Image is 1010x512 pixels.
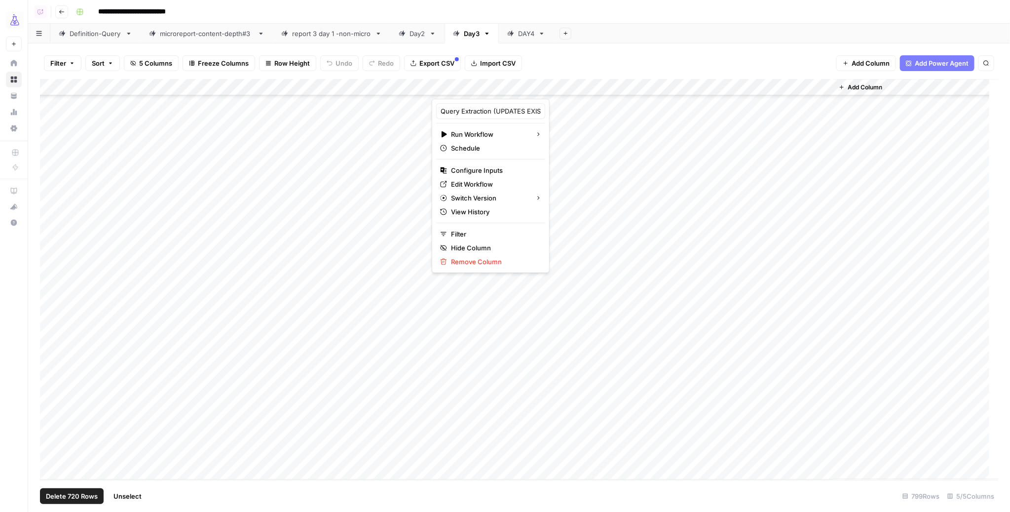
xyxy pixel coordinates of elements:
[274,58,310,68] span: Row Height
[451,165,537,175] span: Configure Inputs
[464,29,480,39] div: Day3
[451,229,537,239] span: Filter
[198,58,249,68] span: Freeze Columns
[451,179,537,189] span: Edit Workflow
[518,29,534,39] div: DAY4
[451,243,537,253] span: Hide Column
[6,8,22,33] button: Workspace: AirOps Growth
[451,129,527,139] span: Run Workflow
[390,24,445,43] a: Day2
[6,120,22,136] a: Settings
[273,24,390,43] a: report 3 day 1 -non-micro
[848,83,882,92] span: Add Column
[6,183,22,199] a: AirOps Academy
[92,58,105,68] span: Sort
[852,58,890,68] span: Add Column
[898,488,943,504] div: 799 Rows
[835,81,886,94] button: Add Column
[6,72,22,87] a: Browse
[451,207,537,217] span: View History
[50,58,66,68] span: Filter
[46,491,98,501] span: Delete 720 Rows
[336,58,352,68] span: Undo
[6,199,21,214] div: What's new?
[943,488,998,504] div: 5/5 Columns
[499,24,554,43] a: DAY4
[108,488,148,504] button: Unselect
[6,11,24,29] img: AirOps Growth Logo
[124,55,179,71] button: 5 Columns
[139,58,172,68] span: 5 Columns
[410,29,425,39] div: Day2
[465,55,522,71] button: Import CSV
[419,58,454,68] span: Export CSV
[320,55,359,71] button: Undo
[44,55,81,71] button: Filter
[50,24,141,43] a: Definition-Query
[6,104,22,120] a: Usage
[160,29,254,39] div: microreport-content-depth#3
[404,55,461,71] button: Export CSV
[292,29,371,39] div: report 3 day 1 -non-micro
[6,215,22,231] button: Help + Support
[480,58,516,68] span: Import CSV
[6,88,22,104] a: Your Data
[40,488,104,504] button: Delete 720 Rows
[836,55,896,71] button: Add Column
[445,24,499,43] a: Day3
[113,491,142,501] span: Unselect
[183,55,255,71] button: Freeze Columns
[70,29,121,39] div: Definition-Query
[900,55,974,71] button: Add Power Agent
[451,143,537,153] span: Schedule
[141,24,273,43] a: microreport-content-depth#3
[6,55,22,71] a: Home
[451,257,537,267] span: Remove Column
[85,55,120,71] button: Sort
[259,55,316,71] button: Row Height
[915,58,969,68] span: Add Power Agent
[6,199,22,215] button: What's new?
[378,58,394,68] span: Redo
[363,55,400,71] button: Redo
[451,193,527,203] span: Switch Version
